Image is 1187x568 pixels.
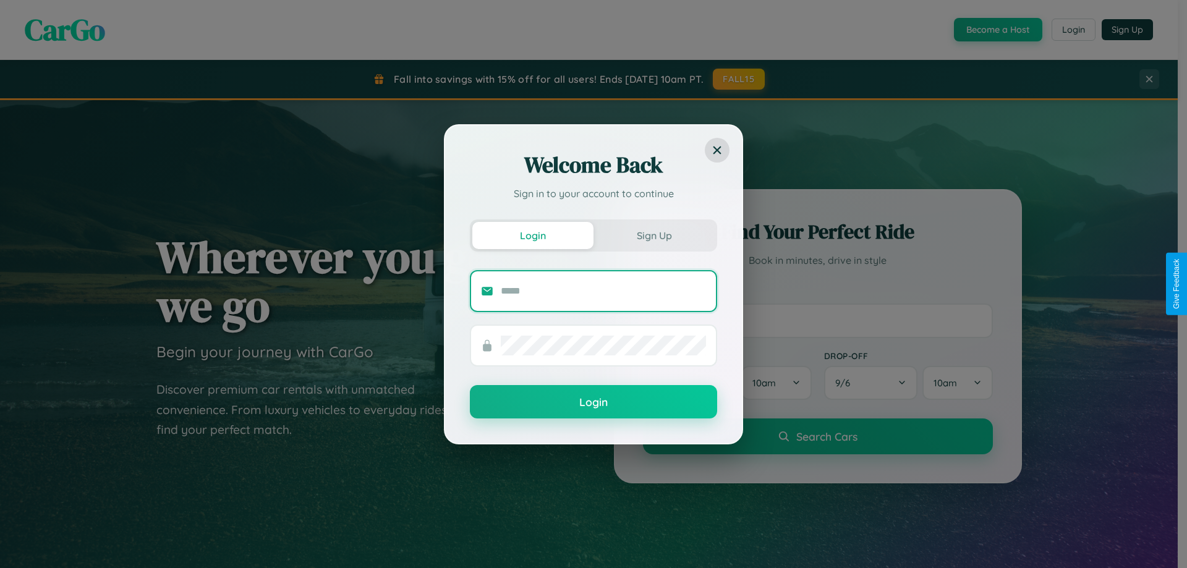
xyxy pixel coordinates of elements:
[1172,259,1181,309] div: Give Feedback
[593,222,715,249] button: Sign Up
[470,385,717,418] button: Login
[472,222,593,249] button: Login
[470,186,717,201] p: Sign in to your account to continue
[470,150,717,180] h2: Welcome Back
